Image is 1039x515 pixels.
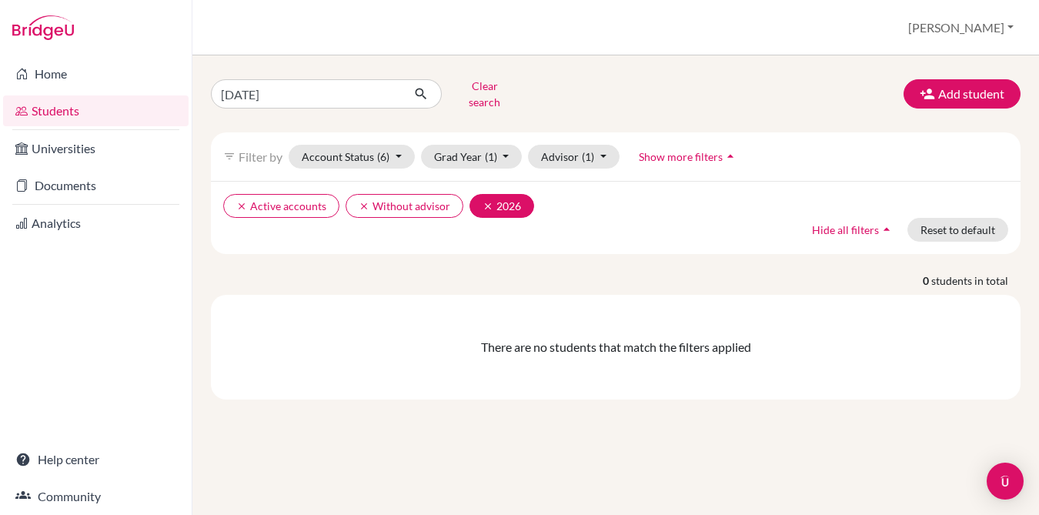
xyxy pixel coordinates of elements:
[812,223,879,236] span: Hide all filters
[485,150,497,163] span: (1)
[442,74,527,114] button: Clear search
[582,150,594,163] span: (1)
[987,463,1024,500] div: Open Intercom Messenger
[377,150,389,163] span: (6)
[239,149,282,164] span: Filter by
[223,194,339,218] button: clearActive accounts
[3,133,189,164] a: Universities
[223,338,1008,356] div: There are no students that match the filters applied
[421,145,523,169] button: Grad Year(1)
[483,201,493,212] i: clear
[223,150,236,162] i: filter_list
[3,170,189,201] a: Documents
[879,222,894,237] i: arrow_drop_up
[359,201,369,212] i: clear
[923,273,931,289] strong: 0
[639,150,723,163] span: Show more filters
[3,208,189,239] a: Analytics
[626,145,751,169] button: Show more filtersarrow_drop_up
[469,194,534,218] button: clear2026
[3,95,189,126] a: Students
[3,59,189,89] a: Home
[12,15,74,40] img: Bridge-U
[3,444,189,475] a: Help center
[901,13,1021,42] button: [PERSON_NAME]
[799,218,907,242] button: Hide all filtersarrow_drop_up
[931,273,1021,289] span: students in total
[907,218,1008,242] button: Reset to default
[723,149,738,164] i: arrow_drop_up
[236,201,247,212] i: clear
[289,145,415,169] button: Account Status(6)
[346,194,463,218] button: clearWithout advisor
[3,481,189,512] a: Community
[211,79,402,109] input: Find student by name...
[528,145,620,169] button: Advisor(1)
[904,79,1021,109] button: Add student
